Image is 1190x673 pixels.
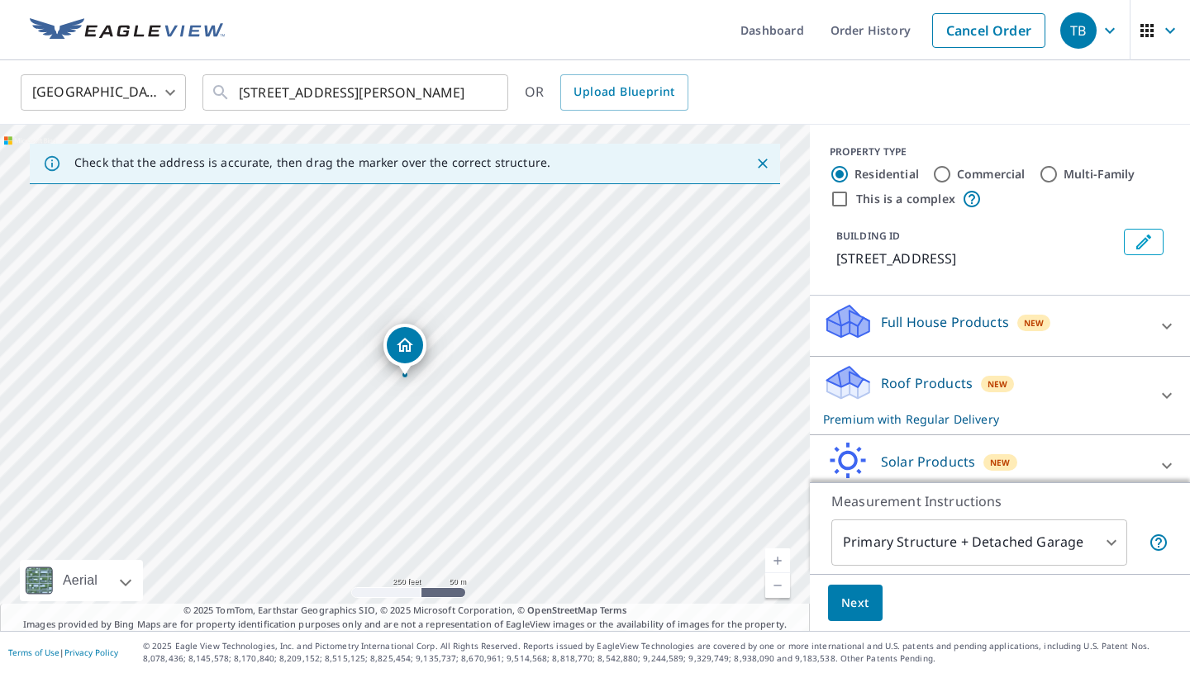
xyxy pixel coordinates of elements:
[527,604,597,616] a: OpenStreetMap
[1064,166,1135,182] label: Multi-Family
[8,647,59,658] a: Terms of Use
[836,229,900,243] p: BUILDING ID
[831,491,1169,511] p: Measurement Instructions
[831,519,1127,566] div: Primary Structure + Detached Garage
[881,312,1009,332] p: Full House Products
[881,452,975,472] p: Solar Products
[823,442,1177,489] div: Solar ProductsNew
[932,13,1045,48] a: Cancel Order
[828,585,883,622] button: Next
[64,647,118,658] a: Privacy Policy
[20,560,143,601] div: Aerial
[143,640,1182,665] p: © 2025 Eagle View Technologies, Inc. and Pictometry International Corp. All Rights Reserved. Repo...
[836,249,1117,268] p: [STREET_ADDRESS]
[574,82,674,102] span: Upload Blueprint
[854,166,919,182] label: Residential
[600,604,627,616] a: Terms
[823,363,1177,428] div: Roof ProductsNewPremium with Regular Delivery
[560,74,688,111] a: Upload Blueprint
[856,191,955,207] label: This is a complex
[1024,316,1045,329] span: New
[988,377,1008,391] span: New
[525,74,688,111] div: OR
[823,302,1177,349] div: Full House ProductsNew
[74,155,550,170] p: Check that the address is accurate, then drag the marker over the correct structure.
[383,324,426,375] div: Dropped pin, building 1, Residential property, 656 Echo Cove Dr Crownsville, MD 21032
[957,166,1026,182] label: Commercial
[21,69,186,116] div: [GEOGRAPHIC_DATA]
[239,69,474,116] input: Search by address or latitude-longitude
[58,560,102,601] div: Aerial
[30,18,225,43] img: EV Logo
[8,647,118,657] p: |
[765,548,790,573] a: Current Level 17, Zoom In
[1124,229,1164,255] button: Edit building 1
[183,604,627,618] span: © 2025 TomTom, Earthstar Geographics SIO, © 2025 Microsoft Corporation, ©
[881,373,973,393] p: Roof Products
[841,593,869,614] span: Next
[1149,533,1169,552] span: Your report will include the primary structure and a detached garage if one exists.
[823,410,1147,428] p: Premium with Regular Delivery
[752,153,773,174] button: Close
[990,456,1011,469] span: New
[830,145,1170,159] div: PROPERTY TYPE
[1060,12,1097,49] div: TB
[765,573,790,598] a: Current Level 17, Zoom Out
